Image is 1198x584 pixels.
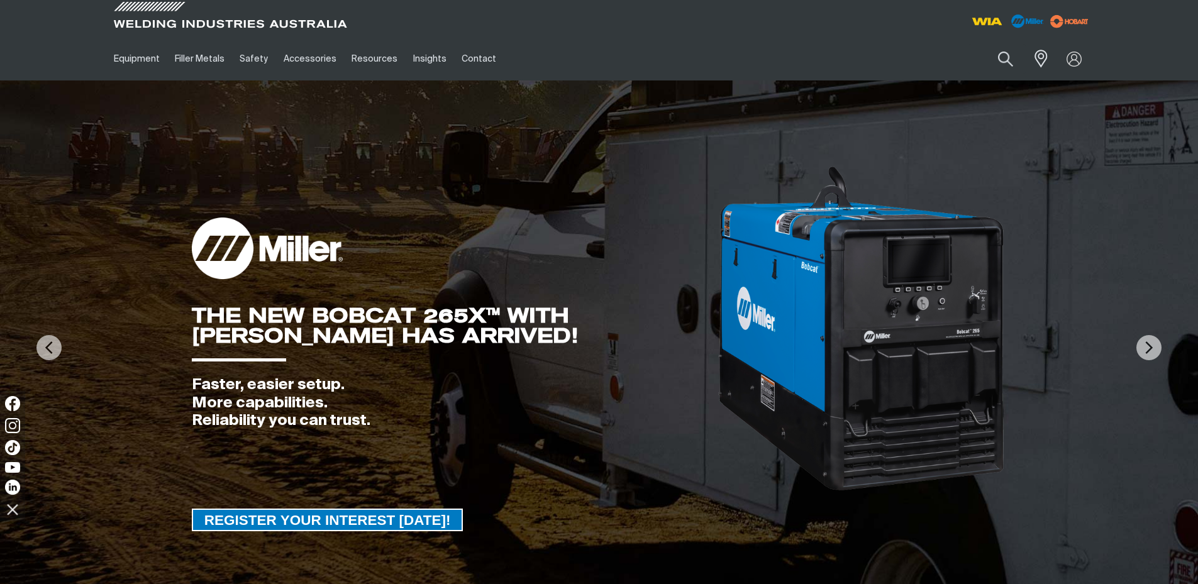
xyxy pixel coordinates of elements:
img: TikTok [5,440,20,455]
img: PrevArrow [36,335,62,360]
input: Product name or item number... [968,44,1026,74]
img: NextArrow [1136,335,1162,360]
img: LinkedIn [5,480,20,495]
a: Contact [454,37,504,80]
a: Insights [405,37,453,80]
a: Safety [232,37,275,80]
div: Faster, easier setup. More capabilities. Reliability you can trust. [192,376,717,430]
a: REGISTER YOUR INTEREST TODAY! [192,509,463,531]
img: Facebook [5,396,20,411]
button: Search products [984,44,1027,74]
a: Equipment [106,37,167,80]
a: Filler Metals [167,37,232,80]
img: YouTube [5,462,20,473]
img: Instagram [5,418,20,433]
nav: Main [106,37,846,80]
img: hide socials [2,499,23,520]
div: THE NEW BOBCAT 265X™ WITH [PERSON_NAME] HAS ARRIVED! [192,306,717,346]
a: Resources [344,37,405,80]
span: REGISTER YOUR INTEREST [DATE]! [193,509,462,531]
img: miller [1046,12,1092,31]
a: Accessories [276,37,344,80]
